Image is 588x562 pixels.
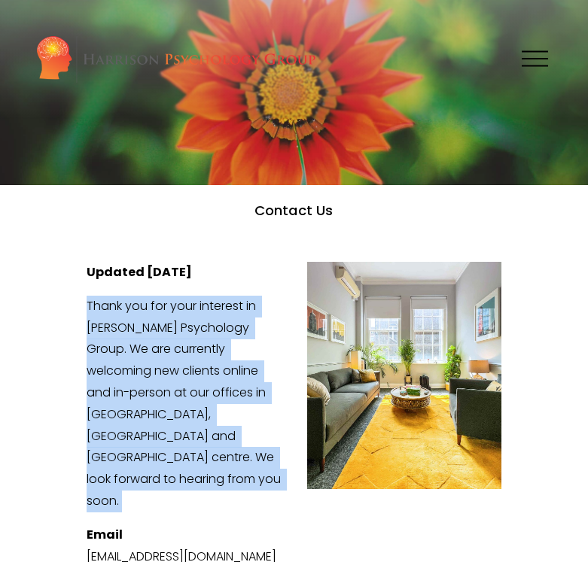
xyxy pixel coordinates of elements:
img: Harrison Psychology Group [35,35,316,84]
h1: Contact Us [118,202,471,236]
strong: Email [87,526,123,543]
p: Thank you for your interest in [PERSON_NAME] Psychology Group. We are currently welcoming new cli... [87,296,501,512]
strong: Updated [DATE] [87,263,192,281]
